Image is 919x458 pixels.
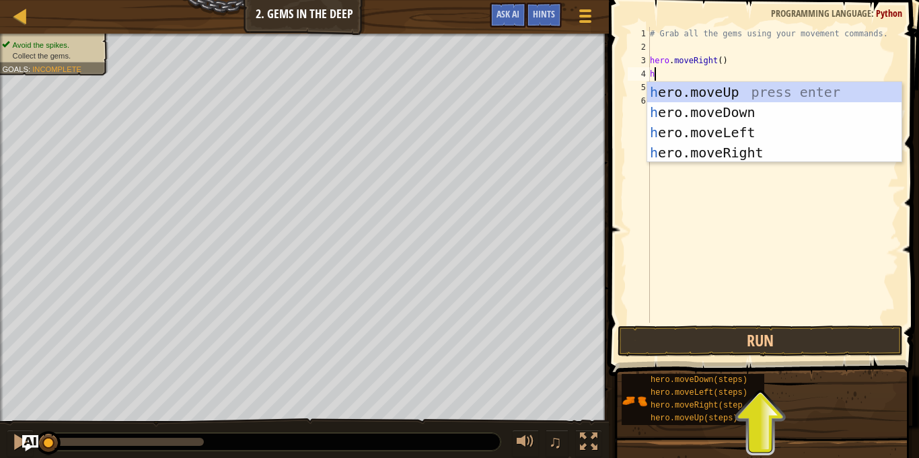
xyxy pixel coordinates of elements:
[651,375,747,385] span: hero.moveDown(steps)
[2,65,28,73] span: Goals
[628,40,650,54] div: 2
[13,51,71,60] span: Collect the gems.
[497,7,519,20] span: Ask AI
[568,3,602,34] button: Show game menu
[28,65,32,73] span: :
[622,388,647,414] img: portrait.png
[651,388,747,397] span: hero.moveLeft(steps)
[628,67,650,81] div: 4
[512,430,539,457] button: Adjust volume
[628,27,650,40] div: 1
[548,432,562,452] span: ♫
[2,40,100,50] li: Avoid the spikes.
[32,65,81,73] span: Incomplete
[628,94,650,108] div: 6
[575,430,602,457] button: Toggle fullscreen
[628,81,650,94] div: 5
[546,430,568,457] button: ♫
[2,50,100,61] li: Collect the gems.
[7,430,34,457] button: Ctrl + P: Pause
[490,3,526,28] button: Ask AI
[22,435,38,451] button: Ask AI
[651,401,752,410] span: hero.moveRight(steps)
[628,54,650,67] div: 3
[771,7,871,20] span: Programming language
[876,7,902,20] span: Python
[533,7,555,20] span: Hints
[618,326,903,356] button: Run
[13,40,69,49] span: Avoid the spikes.
[871,7,876,20] span: :
[651,414,738,423] span: hero.moveUp(steps)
